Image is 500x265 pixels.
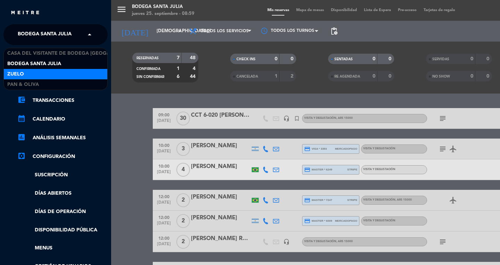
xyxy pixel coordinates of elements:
a: Días abiertos [17,189,108,197]
a: assessmentANÁLISIS SEMANALES [17,134,108,142]
i: account_balance_wallet [17,96,26,104]
span: Casa del Visitante de Bodega [GEOGRAPHIC_DATA] [7,50,142,58]
img: MEITRE [10,10,40,16]
i: settings_applications [17,152,26,160]
a: Disponibilidad pública [17,226,108,234]
i: assessment [17,133,26,141]
a: account_balance_walletTransacciones [17,96,108,105]
span: Pan & Oliva [7,81,39,89]
span: Zuelo [7,70,24,78]
a: Días de Operación [17,208,108,216]
span: Bodega Santa Julia [7,60,61,68]
a: calendar_monthCalendario [17,115,108,123]
a: Menus [17,244,108,252]
i: calendar_month [17,114,26,123]
a: Configuración [17,152,108,161]
a: Suscripción [17,171,108,179]
span: Bodega Santa Julia [18,27,72,42]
